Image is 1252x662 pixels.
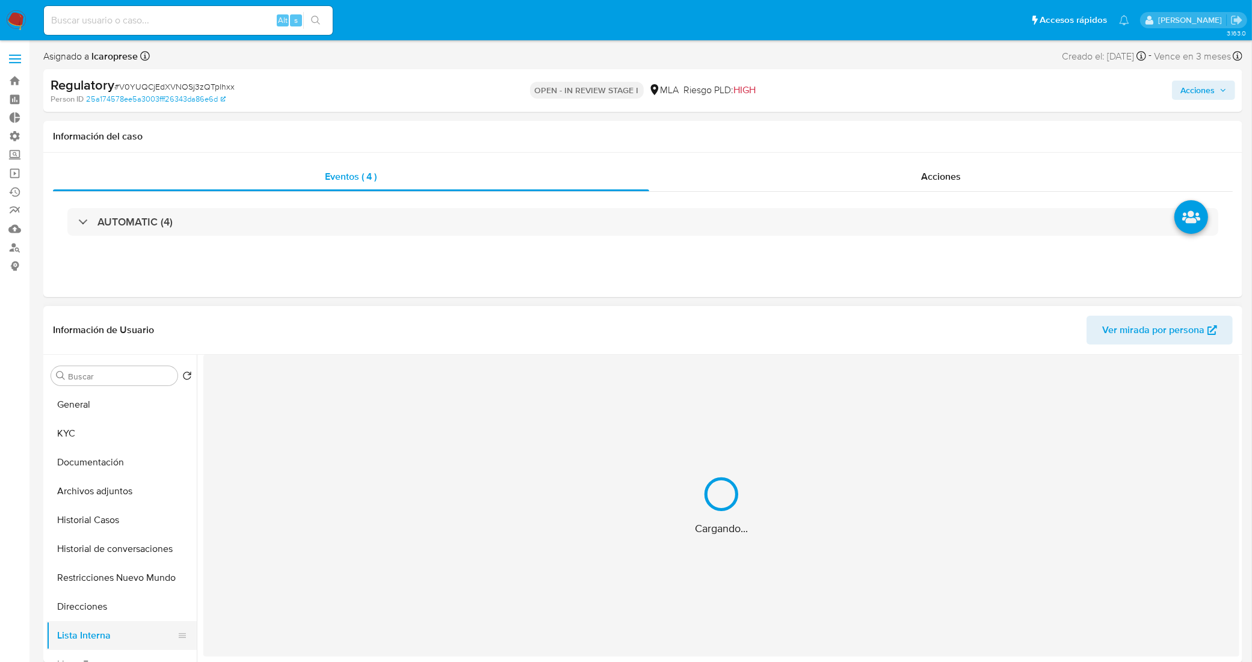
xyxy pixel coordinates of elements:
[46,390,197,419] button: General
[325,170,377,183] span: Eventos ( 4 )
[530,82,644,99] p: OPEN - IN REVIEW STAGE I
[1087,316,1233,345] button: Ver mirada por persona
[51,75,114,94] b: Regulatory
[46,563,197,592] button: Restricciones Nuevo Mundo
[53,130,1233,143] h1: Información del caso
[734,83,756,97] span: HIGH
[1149,48,1152,64] span: -
[182,371,192,384] button: Volver al orden por defecto
[46,419,197,448] button: KYC
[46,448,197,477] button: Documentación
[86,94,226,105] a: 25a174578ee5a3003fff26343da86e6d
[44,13,333,28] input: Buscar usuario o caso...
[278,14,288,26] span: Alt
[46,621,187,650] button: Lista Interna
[89,49,138,63] b: lcaroprese
[46,477,197,506] button: Archivos adjuntos
[1040,14,1107,26] span: Accesos rápidos
[684,84,756,97] span: Riesgo PLD:
[43,50,138,63] span: Asignado a
[1102,316,1204,345] span: Ver mirada por persona
[97,215,173,228] h3: AUTOMATIC (4)
[1062,48,1146,64] div: Creado el: [DATE]
[53,324,154,336] h1: Información de Usuario
[67,208,1218,236] div: AUTOMATIC (4)
[46,506,197,535] button: Historial Casos
[1180,81,1215,100] span: Acciones
[921,170,961,183] span: Acciones
[51,94,84,105] b: Person ID
[1154,50,1231,63] span: Vence en 3 meses
[1230,14,1243,26] a: Salir
[649,84,679,97] div: MLA
[46,535,197,563] button: Historial de conversaciones
[1158,14,1226,26] p: leandro.caroprese@mercadolibre.com
[1172,81,1235,100] button: Acciones
[303,12,328,29] button: search-icon
[294,14,298,26] span: s
[46,592,197,621] button: Direcciones
[56,371,66,381] button: Buscar
[68,371,173,382] input: Buscar
[1119,15,1129,25] a: Notificaciones
[695,521,748,536] span: Cargando...
[114,81,235,93] span: # V0YUQCjEdXVNOSj3zQTplhxx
